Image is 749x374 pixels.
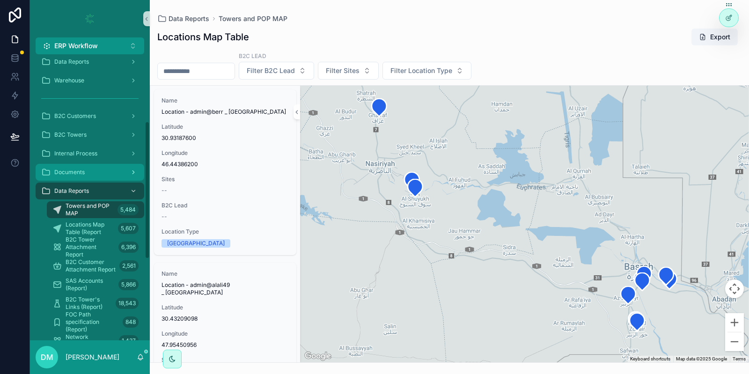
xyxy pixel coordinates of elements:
div: 1,437 [119,335,139,346]
div: 2,561 [119,260,139,271]
span: Towers and POP MAP [66,202,114,217]
a: Data Reports [36,183,144,199]
a: Warehouse [36,72,144,89]
span: Filter B2C Lead [247,66,295,75]
span: Network Activation (Report) [66,333,115,348]
span: Location - admin@alali49 _ [GEOGRAPHIC_DATA] [162,281,289,296]
div: [GEOGRAPHIC_DATA] [167,239,225,248]
a: Terms (opens in new tab) [733,356,746,361]
label: B2C Lead [239,51,266,60]
button: Map camera controls [725,279,744,298]
button: Select Button [36,37,144,54]
a: Data Reports [36,53,144,70]
a: Open this area in Google Maps (opens a new window) [302,350,333,362]
a: Documents [36,164,144,181]
span: Data Reports [54,187,89,195]
span: B2C Tower's Links (Report) [66,296,112,311]
img: App logo [82,11,97,26]
a: B2C Customers [36,108,144,125]
span: Longitude [162,149,289,157]
button: Select Button [239,62,314,80]
span: Longitude [162,330,289,337]
button: Select Button [382,62,471,80]
a: B2C Customer Attachment Report2,561 [47,257,144,274]
a: B2C Tower's Links (Report)18,543 [47,295,144,312]
span: 46.44386200 [162,161,289,168]
span: -- [162,187,167,194]
div: 5,607 [118,223,139,234]
span: B2C Lead [162,202,289,209]
button: Zoom out [725,332,744,351]
span: B2C Customers [54,112,96,120]
span: SAS Accounts (Report) [66,277,115,292]
span: 47.95450956 [162,341,289,349]
span: 30.43209098 [162,315,289,323]
button: Export [691,29,738,45]
div: 5,484 [117,204,139,215]
span: Warehouse [54,77,84,84]
h1: Locations Map Table [157,30,249,44]
span: Locations Map Table (Report [66,221,114,236]
button: Zoom in [725,313,744,332]
span: Name [162,270,289,278]
span: B2C Towers [54,131,87,139]
button: Select Button [318,62,379,80]
a: Towers and POP MAP [219,14,287,23]
span: DM [41,352,53,363]
span: Latitude [162,304,289,311]
div: 848 [123,316,139,328]
div: 5,866 [118,279,139,290]
img: Google [302,350,333,362]
span: Internal Process [54,150,97,157]
span: Sites [162,176,289,183]
span: Sites [162,356,289,364]
span: Documents [54,169,85,176]
a: NameLocation - admin@berr _ [GEOGRAPHIC_DATA]Latitude30.93187600Longitude46.44386200Sites--B2C Le... [154,89,296,255]
a: Locations Map Table (Report5,607 [47,220,144,237]
span: B2C Tower Attachment Report [66,236,115,258]
a: Data Reports [157,14,209,23]
span: Filter Location Type [390,66,452,75]
span: Location - admin@berr _ [GEOGRAPHIC_DATA] [162,108,289,116]
span: Location Type [162,228,289,235]
span: Latitude [162,123,289,131]
div: 18,543 [116,298,139,309]
button: Keyboard shortcuts [630,356,670,362]
span: Data Reports [169,14,209,23]
a: Internal Process [36,145,144,162]
span: ERP Workflow [54,41,98,51]
a: B2C Tower Attachment Report6,396 [47,239,144,256]
a: B2C Towers [36,126,144,143]
div: 6,396 [118,242,139,253]
p: [PERSON_NAME] [66,352,119,362]
a: SAS Accounts (Report)5,866 [47,276,144,293]
span: FOC Path specification (Report) [66,311,119,333]
span: -- [162,213,167,220]
div: scrollable content [30,54,150,340]
span: Name [162,97,289,104]
span: B2C Customer Attachment Report [66,258,116,273]
a: Network Activation (Report)1,437 [47,332,144,349]
a: Towers and POP MAP5,484 [47,201,144,218]
span: 30.93187600 [162,134,289,142]
a: FOC Path specification (Report)848 [47,314,144,330]
span: Filter Sites [326,66,360,75]
span: Data Reports [54,58,89,66]
span: Map data ©2025 Google [676,356,727,361]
